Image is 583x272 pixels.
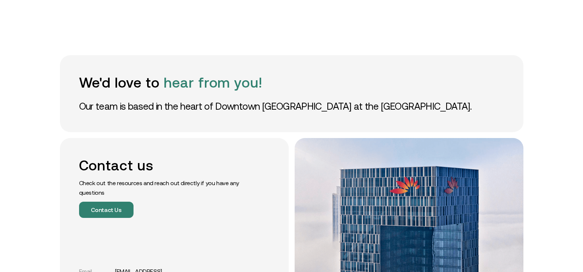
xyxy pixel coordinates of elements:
span: hear from you! [164,75,262,91]
h2: Contact us [79,157,245,174]
button: Contact Us [79,202,134,218]
p: Our team is based in the heart of Downtown [GEOGRAPHIC_DATA] at the [GEOGRAPHIC_DATA]. [79,100,504,113]
h1: We'd love to [79,74,504,91]
p: Check out the resources and reach out directly if you have any questions [79,178,245,197]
